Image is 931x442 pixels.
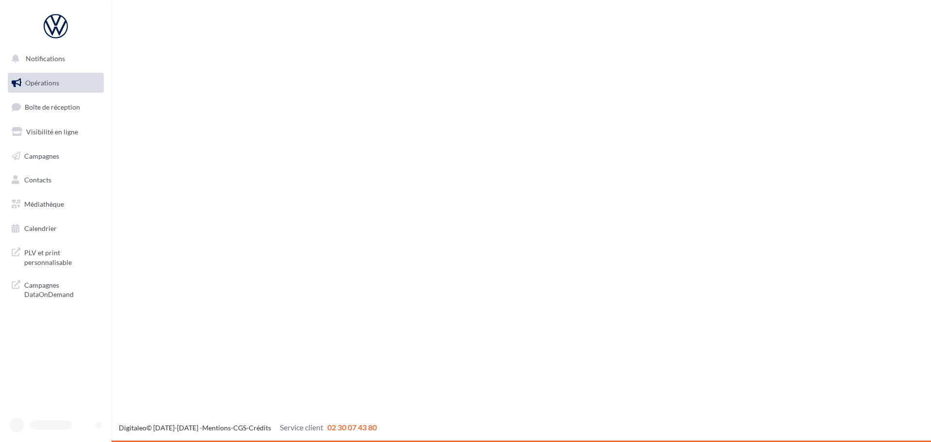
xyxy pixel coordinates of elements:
a: Campagnes [6,146,106,166]
button: Notifications [6,49,102,69]
span: Visibilité en ligne [26,128,78,136]
span: © [DATE]-[DATE] - - - [119,424,377,432]
span: Campagnes [24,151,59,160]
a: Calendrier [6,218,106,239]
a: Mentions [202,424,231,432]
span: Notifications [26,54,65,63]
span: Boîte de réception [25,103,80,111]
span: Calendrier [24,224,57,232]
a: Crédits [249,424,271,432]
a: Médiathèque [6,194,106,214]
a: Opérations [6,73,106,93]
span: Campagnes DataOnDemand [24,278,100,299]
a: Contacts [6,170,106,190]
a: Visibilité en ligne [6,122,106,142]
span: Contacts [24,176,51,184]
span: 02 30 07 43 80 [327,423,377,432]
span: Service client [280,423,323,432]
span: PLV et print personnalisable [24,246,100,267]
a: Boîte de réception [6,97,106,117]
span: Opérations [25,79,59,87]
span: Médiathèque [24,200,64,208]
a: Digitaleo [119,424,146,432]
a: CGS [233,424,246,432]
a: Campagnes DataOnDemand [6,275,106,303]
a: PLV et print personnalisable [6,242,106,271]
